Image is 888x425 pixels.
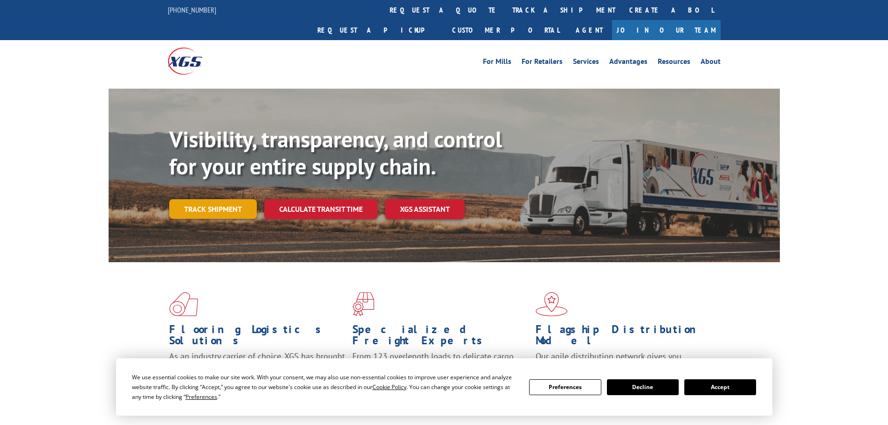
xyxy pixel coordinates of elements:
[372,383,406,391] span: Cookie Policy
[132,372,518,402] div: We use essential cookies to make our site work. With your consent, we may also use non-essential ...
[169,125,502,181] b: Visibility, transparency, and control for your entire supply chain.
[116,358,772,416] div: Cookie Consent Prompt
[658,58,690,68] a: Resources
[536,351,707,373] span: Our agile distribution network gives you nationwide inventory management on demand.
[169,199,257,219] a: Track shipment
[169,351,345,384] span: As an industry carrier of choice, XGS has brought innovation and dedication to flooring logistics...
[573,58,599,68] a: Services
[701,58,721,68] a: About
[536,324,712,351] h1: Flagship Distribution Model
[612,20,721,40] a: Join Our Team
[352,292,374,316] img: xgs-icon-focused-on-flooring-red
[445,20,566,40] a: Customer Portal
[536,292,568,316] img: xgs-icon-flagship-distribution-model-red
[186,393,217,401] span: Preferences
[168,5,216,14] a: [PHONE_NUMBER]
[566,20,612,40] a: Agent
[609,58,647,68] a: Advantages
[522,58,563,68] a: For Retailers
[264,199,378,219] a: Calculate transit time
[352,324,529,351] h1: Specialized Freight Experts
[529,379,601,395] button: Preferences
[607,379,679,395] button: Decline
[169,324,345,351] h1: Flooring Logistics Solutions
[684,379,756,395] button: Accept
[352,351,529,392] p: From 123 overlength loads to delicate cargo, our experienced staff knows the best way to move you...
[310,20,445,40] a: Request a pickup
[385,199,465,219] a: XGS ASSISTANT
[483,58,511,68] a: For Mills
[169,292,198,316] img: xgs-icon-total-supply-chain-intelligence-red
